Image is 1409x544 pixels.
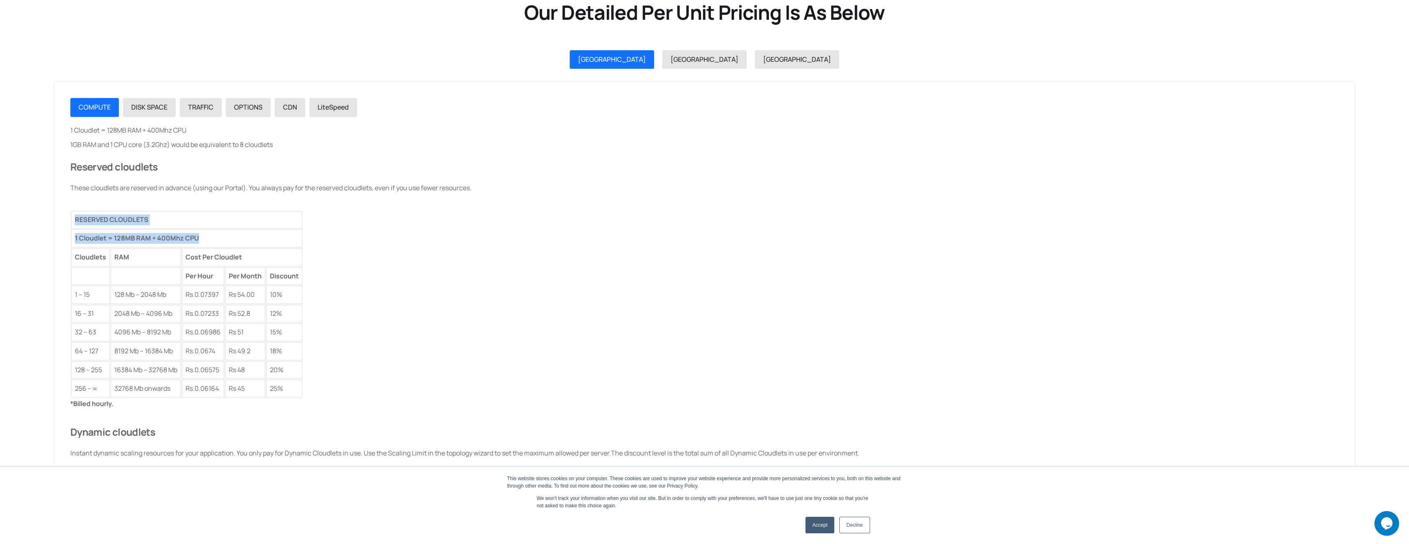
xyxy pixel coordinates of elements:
td: Rs. [182,305,224,323]
span: 0.06575 [195,365,219,374]
span: [GEOGRAPHIC_DATA] [763,55,831,64]
strong: *Billed hourly. [70,399,114,408]
td: 25% [266,380,302,398]
td: 1 – 15 [71,286,110,304]
span: 0.06986 [195,327,221,336]
td: 8192 Mb – 16384 Mb [111,342,181,360]
td: Rs 51 [225,323,265,341]
td: Rs. [182,323,224,341]
td: 10% [266,286,302,304]
span: DISK SPACE [131,103,167,112]
span: LiteSpeed [318,103,349,112]
div: This website stores cookies on your computer. These cookies are used to improve your website expe... [507,475,902,490]
td: Per Hour [182,267,224,285]
td: Cloudlets [71,248,110,266]
td: 1 Cloudlet = 128MB RAM + 400Mhz CPU [71,229,302,247]
td: Rs. [182,286,224,304]
span: 0.07397 [195,290,219,299]
span: Reserved cloudlets [70,160,158,173]
span: [GEOGRAPHIC_DATA] [671,55,738,64]
td: Rs 52.8 [225,305,265,323]
th: RESERVED CLOUDLETS [71,211,302,229]
td: Rs 48 [225,361,265,379]
td: 64 – 127 [71,342,110,360]
td: 15% [266,323,302,341]
td: 4096 Mb – 8192 Mb [111,323,181,341]
td: 2048 Mb – 4096 Mb [111,305,181,323]
td: 20% [266,361,302,379]
td: Cost Per Cloudlet [182,248,302,266]
td: 128 – 255 [71,361,110,379]
td: RAM [111,248,181,266]
td: Rs. [182,380,224,398]
td: Rs. [182,361,224,379]
td: Rs. [182,342,224,360]
td: Discount [266,267,302,285]
td: Rs 49.2 [225,342,265,360]
span: 0.06164 [195,384,219,393]
span: CDN [283,103,297,112]
td: 256 – ∞ [71,380,110,398]
td: 16 – 31 [71,305,110,323]
span: TRAFFIC [188,103,214,112]
td: Rs 45 [225,380,265,398]
td: Rs 54.00 [225,286,265,304]
span: 0.0674 [195,346,215,355]
td: 32 – 63 [71,323,110,341]
td: 16384 Mb – 32768 Mb [111,361,181,379]
td: Per Month [225,267,265,285]
a: Accept [805,517,835,533]
td: 128 Mb – 2048 Mb [111,286,181,304]
a: Decline [839,517,870,533]
td: 32768 Mb onwards [111,380,181,398]
span: COMPUTE [79,103,111,112]
p: We won't track your information when you visit our site. But in order to comply with your prefere... [537,495,873,509]
iframe: chat widget [1374,511,1401,536]
span: OPTIONS [234,103,262,112]
span: [GEOGRAPHIC_DATA] [578,55,646,64]
td: 12% [266,305,302,323]
span: 0.07233 [195,309,219,318]
div: 1 Cloudlet = 128MB RAM + 400Mhz CPU 1GB RAM and 1 CPU core (3.2Ghz) would be equivalent to 8 clou... [70,125,1339,399]
td: 18% [266,342,302,360]
span: Dynamic cloudlets [70,425,155,439]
